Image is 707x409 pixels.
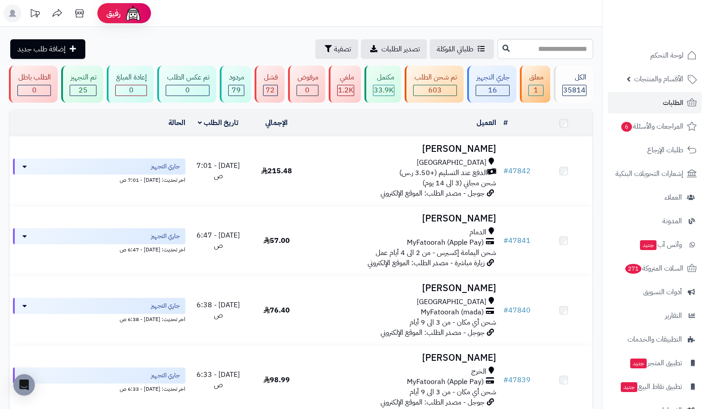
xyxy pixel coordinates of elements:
[608,329,702,350] a: التطبيقات والخدمات
[166,72,209,83] div: تم عكس الطلب
[477,117,496,128] a: العميل
[363,66,403,103] a: مكتمل 33.9K
[198,117,238,128] a: تاريخ الطلب
[13,384,185,393] div: اخر تحديث: [DATE] - 6:33 ص
[430,39,494,59] a: طلباتي المُوكلة
[297,72,318,83] div: مرفوض
[229,85,244,96] div: 79
[646,21,699,40] img: logo-2.png
[310,213,497,224] h3: [PERSON_NAME]
[503,166,531,176] a: #47842
[106,8,121,19] span: رفيق
[662,215,682,227] span: المدونة
[423,178,496,188] span: شحن مجاني (3 الى 14 يوم)
[105,66,155,103] a: إعادة المبلغ 0
[407,377,484,387] span: MyFatoorah (Apple Pay)
[608,234,702,255] a: وآتس آبجديد
[663,96,683,109] span: الطلبات
[476,72,510,83] div: جاري التجهيز
[265,117,288,128] a: الإجمالي
[437,44,473,54] span: طلباتي المُوكلة
[168,117,185,128] a: الحالة
[151,371,180,380] span: جاري التجهيز
[608,281,702,303] a: أدوات التسويق
[528,72,544,83] div: معلق
[503,235,508,246] span: #
[263,72,278,83] div: فشل
[18,85,50,96] div: 0
[410,317,496,328] span: شحن أي مكان - من 3 الى 9 أيام
[116,85,146,96] div: 0
[503,305,508,316] span: #
[13,314,185,323] div: اخر تحديث: [DATE] - 6:38 ص
[151,301,180,310] span: جاري التجهيز
[643,286,682,298] span: أدوات التسويق
[361,39,427,59] a: تصدير الطلبات
[630,359,647,368] span: جديد
[151,232,180,241] span: جاري التجهيز
[253,66,286,103] a: فشل 72
[634,73,683,85] span: الأقسام والمنتجات
[327,66,363,103] a: ملغي 1.2K
[399,168,487,178] span: الدفع عند التسليم (+3.50 ر.س)
[629,357,682,369] span: تطبيق المتجر
[381,327,485,338] span: جوجل - مصدر الطلب: الموقع الإلكتروني
[621,122,632,132] span: 6
[24,4,46,25] a: تحديثات المنصة
[503,117,508,128] a: #
[503,375,508,385] span: #
[376,247,496,258] span: شحن اليمامة إكسبرس - من 2 الى 4 أيام عمل
[503,375,531,385] a: #47839
[264,85,277,96] div: 72
[155,66,218,103] a: تم عكس الطلب 0
[17,44,66,54] span: إضافة طلب جديد
[410,387,496,397] span: شحن أي مكان - من 3 الى 9 أيام
[469,227,486,238] span: الدمام
[334,44,351,54] span: تصفية
[32,85,37,96] span: 0
[381,188,485,199] span: جوجل - مصدر الطلب: الموقع الإلكتروني
[503,305,531,316] a: #47840
[608,376,702,397] a: تطبيق نقاط البيعجديد
[310,144,497,154] h3: [PERSON_NAME]
[59,66,105,103] a: تم التجهيز 25
[665,191,682,204] span: العملاء
[310,353,497,363] h3: [PERSON_NAME]
[620,120,683,133] span: المراجعات والأسئلة
[297,85,318,96] div: 0
[628,333,682,346] span: التطبيقات والخدمات
[413,72,456,83] div: تم شحن الطلب
[608,352,702,374] a: تطبيق المتجرجديد
[407,238,484,248] span: MyFatoorah (Apple Pay)
[518,66,552,103] a: معلق 1
[608,45,702,66] a: لوحة التحكم
[608,116,702,137] a: المراجعات والأسئلة6
[665,309,682,322] span: التقارير
[608,305,702,326] a: التقارير
[620,380,682,393] span: تطبيق نقاط البيع
[166,85,209,96] div: 0
[17,72,51,83] div: الطلب باطل
[403,66,465,103] a: تم شحن الطلب 603
[625,264,642,274] span: 271
[13,175,185,184] div: اخر تحديث: [DATE] - 7:01 ص
[374,85,393,96] span: 33.9K
[414,85,456,96] div: 603
[608,92,702,113] a: الطلبات
[534,85,538,96] span: 1
[608,258,702,279] a: السلات المتروكة271
[10,39,85,59] a: إضافة طلب جديد
[70,72,96,83] div: تم التجهيز
[337,72,354,83] div: ملغي
[115,72,147,83] div: إعادة المبلغ
[428,85,442,96] span: 603
[338,85,354,96] div: 1157
[70,85,96,96] div: 25
[232,85,241,96] span: 79
[368,258,485,268] span: زيارة مباشرة - مصدر الطلب: الموقع الإلكتروني
[124,4,142,22] img: ai-face.png
[381,397,485,408] span: جوجل - مصدر الطلب: الموقع الإلكتروني
[552,66,595,103] a: الكل35814
[417,158,486,168] span: [GEOGRAPHIC_DATA]
[381,44,420,54] span: تصدير الطلبات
